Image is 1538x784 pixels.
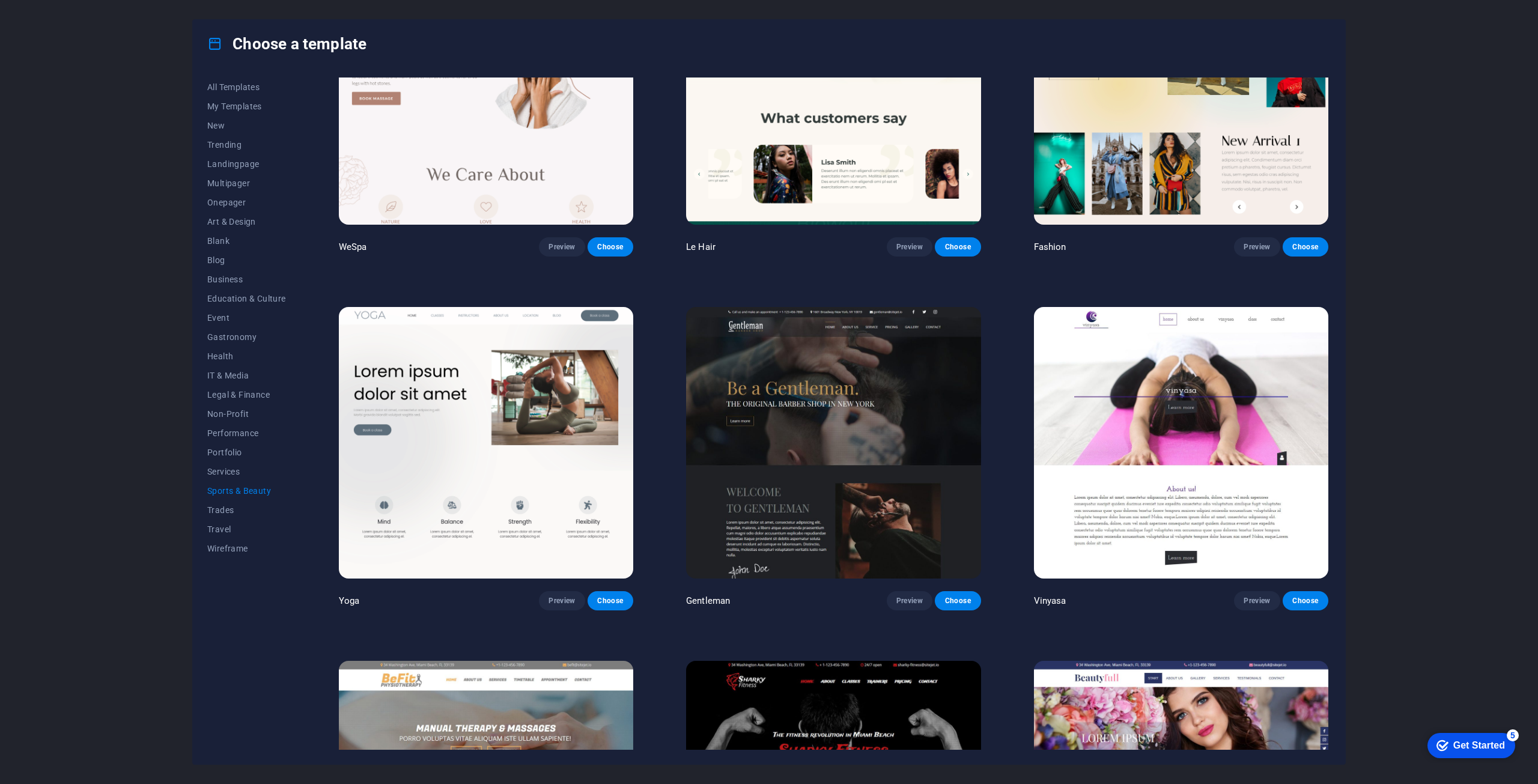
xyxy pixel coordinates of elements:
[935,591,980,610] button: Choose
[207,313,286,323] span: Event
[207,404,286,424] button: Non-Profit
[539,591,585,610] button: Preview
[539,237,585,257] button: Preview
[1234,237,1280,257] button: Preview
[588,237,633,257] button: Choose
[207,270,286,289] button: Business
[944,596,971,606] span: Choose
[896,242,923,252] span: Preview
[207,366,286,385] button: IT & Media
[207,390,286,400] span: Legal & Finance
[207,97,286,116] button: My Templates
[1034,307,1328,579] img: Vinyasa
[1034,241,1066,253] p: Fashion
[35,13,87,24] div: Get Started
[207,212,286,231] button: Art & Design
[207,347,286,366] button: Health
[1034,595,1066,607] p: Vinyasa
[207,140,286,150] span: Trending
[207,159,286,169] span: Landingpage
[207,481,286,500] button: Sports & Beauty
[207,524,286,534] span: Travel
[1283,591,1328,610] button: Choose
[89,2,101,14] div: 5
[207,448,286,457] span: Portfolio
[207,77,286,97] button: All Templates
[207,327,286,347] button: Gastronomy
[935,237,980,257] button: Choose
[207,428,286,438] span: Performance
[896,596,923,606] span: Preview
[549,242,575,252] span: Preview
[207,121,286,130] span: New
[207,500,286,520] button: Trades
[597,242,624,252] span: Choose
[207,231,286,251] button: Blank
[207,217,286,226] span: Art & Design
[1283,237,1328,257] button: Choose
[207,193,286,212] button: Onepager
[207,467,286,476] span: Services
[597,596,624,606] span: Choose
[207,424,286,443] button: Performance
[887,591,932,610] button: Preview
[207,443,286,462] button: Portfolio
[686,307,980,579] img: Gentleman
[588,591,633,610] button: Choose
[1292,596,1319,606] span: Choose
[207,82,286,92] span: All Templates
[207,308,286,327] button: Event
[207,544,286,553] span: Wireframe
[207,178,286,188] span: Multipager
[207,275,286,284] span: Business
[339,307,633,579] img: Yoga
[944,242,971,252] span: Choose
[207,174,286,193] button: Multipager
[207,34,366,53] h4: Choose a template
[339,595,360,607] p: Yoga
[207,539,286,558] button: Wireframe
[207,251,286,270] button: Blog
[207,409,286,419] span: Non-Profit
[207,255,286,265] span: Blog
[207,102,286,111] span: My Templates
[207,520,286,539] button: Travel
[207,385,286,404] button: Legal & Finance
[10,6,97,31] div: Get Started 5 items remaining, 0% complete
[207,332,286,342] span: Gastronomy
[207,505,286,515] span: Trades
[207,371,286,380] span: IT & Media
[207,486,286,496] span: Sports & Beauty
[207,135,286,154] button: Trending
[207,236,286,246] span: Blank
[686,241,716,253] p: Le Hair
[207,154,286,174] button: Landingpage
[207,351,286,361] span: Health
[207,116,286,135] button: New
[207,198,286,207] span: Onepager
[1244,242,1270,252] span: Preview
[207,462,286,481] button: Services
[339,241,367,253] p: WeSpa
[1244,596,1270,606] span: Preview
[1292,242,1319,252] span: Choose
[1234,591,1280,610] button: Preview
[686,595,730,607] p: Gentleman
[207,294,286,303] span: Education & Culture
[549,596,575,606] span: Preview
[887,237,932,257] button: Preview
[207,289,286,308] button: Education & Culture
